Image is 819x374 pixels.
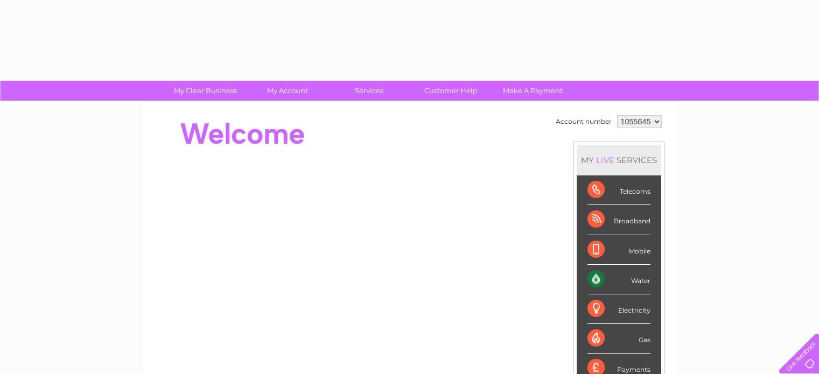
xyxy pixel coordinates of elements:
div: LIVE [594,155,617,165]
a: Customer Help [407,81,495,101]
a: My Account [243,81,332,101]
div: Broadband [587,205,650,235]
a: My Clear Business [161,81,250,101]
td: Account number [553,112,614,131]
a: Services [325,81,414,101]
div: Telecoms [587,175,650,205]
div: MY SERVICES [577,145,661,175]
div: Gas [587,324,650,354]
div: Water [587,265,650,294]
div: Mobile [587,235,650,265]
a: Make A Payment [488,81,577,101]
div: Electricity [587,294,650,324]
